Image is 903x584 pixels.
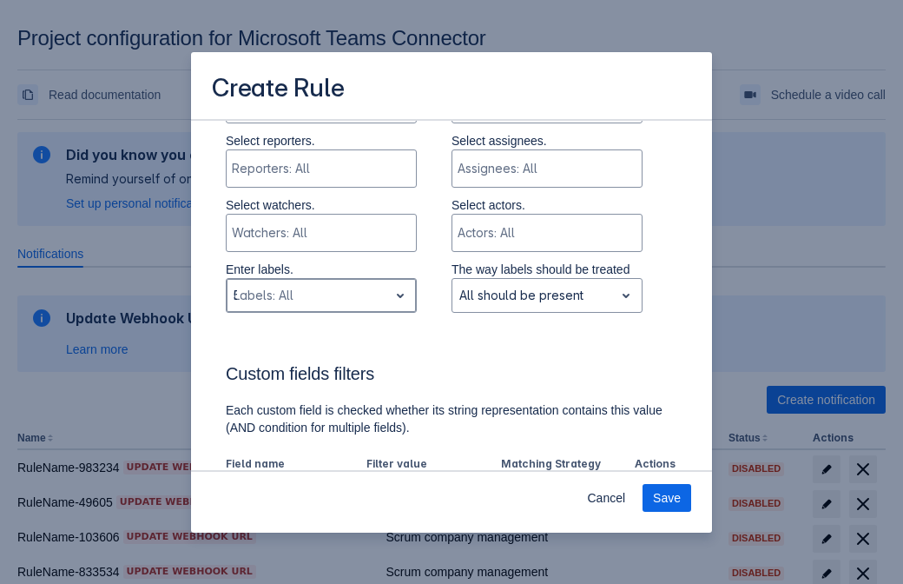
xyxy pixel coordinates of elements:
p: Each custom field is checked whether its string representation contains this value (AND condition... [226,401,677,436]
span: Cancel [587,484,625,512]
span: open [390,285,411,306]
th: Actions [628,454,677,476]
th: Field name [226,454,359,476]
p: Select reporters. [226,132,417,149]
th: Matching Strategy [494,454,629,476]
p: Select assignees. [451,132,643,149]
h3: Custom fields filters [226,363,677,391]
p: Select actors. [451,196,643,214]
th: Filter value [359,454,494,476]
button: Save [643,484,691,512]
p: The way labels should be treated [451,261,643,278]
button: Cancel [577,484,636,512]
span: Save [653,484,681,512]
p: Select watchers. [226,196,417,214]
span: open [616,285,636,306]
h3: Create Rule [212,73,345,107]
p: Enter labels. [226,261,417,278]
